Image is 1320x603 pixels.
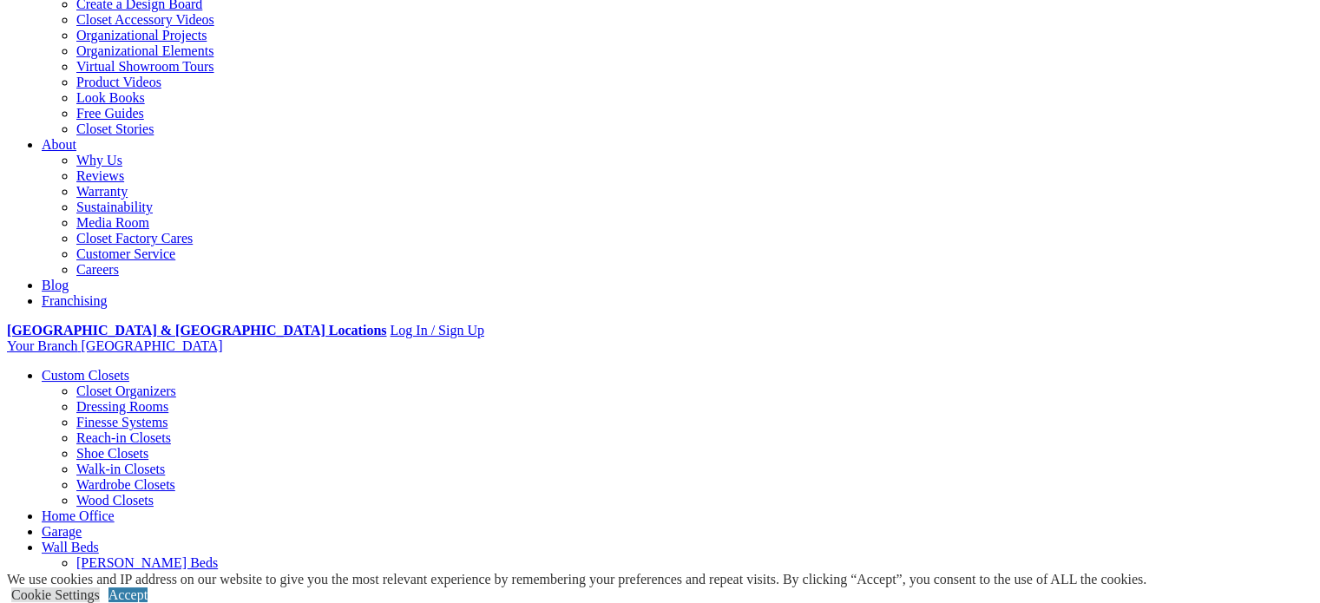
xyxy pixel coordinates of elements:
[76,231,193,246] a: Closet Factory Cares
[42,278,69,292] a: Blog
[76,446,148,461] a: Shoe Closets
[7,323,386,338] a: [GEOGRAPHIC_DATA] & [GEOGRAPHIC_DATA] Locations
[76,383,176,398] a: Closet Organizers
[76,493,154,508] a: Wood Closets
[76,28,207,43] a: Organizational Projects
[390,323,483,338] a: Log In / Sign Up
[76,90,145,105] a: Look Books
[76,415,167,429] a: Finesse Systems
[76,430,171,445] a: Reach-in Closets
[76,200,153,214] a: Sustainability
[76,555,218,570] a: [PERSON_NAME] Beds
[42,293,108,308] a: Franchising
[7,338,223,353] a: Your Branch [GEOGRAPHIC_DATA]
[108,587,148,602] a: Accept
[76,477,175,492] a: Wardrobe Closets
[76,153,122,167] a: Why Us
[76,75,161,89] a: Product Videos
[76,215,149,230] a: Media Room
[7,338,77,353] span: Your Branch
[42,368,129,383] a: Custom Closets
[11,587,100,602] a: Cookie Settings
[76,43,213,58] a: Organizational Elements
[76,399,168,414] a: Dressing Rooms
[76,168,124,183] a: Reviews
[76,106,144,121] a: Free Guides
[81,338,222,353] span: [GEOGRAPHIC_DATA]
[42,524,82,539] a: Garage
[42,571,167,586] a: Entertainment Centers
[76,246,175,261] a: Customer Service
[76,121,154,136] a: Closet Stories
[42,508,115,523] a: Home Office
[42,540,99,554] a: Wall Beds
[76,12,214,27] a: Closet Accessory Videos
[42,137,76,152] a: About
[76,184,128,199] a: Warranty
[76,59,214,74] a: Virtual Showroom Tours
[76,262,119,277] a: Careers
[7,572,1146,587] div: We use cookies and IP address on our website to give you the most relevant experience by remember...
[76,462,165,476] a: Walk-in Closets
